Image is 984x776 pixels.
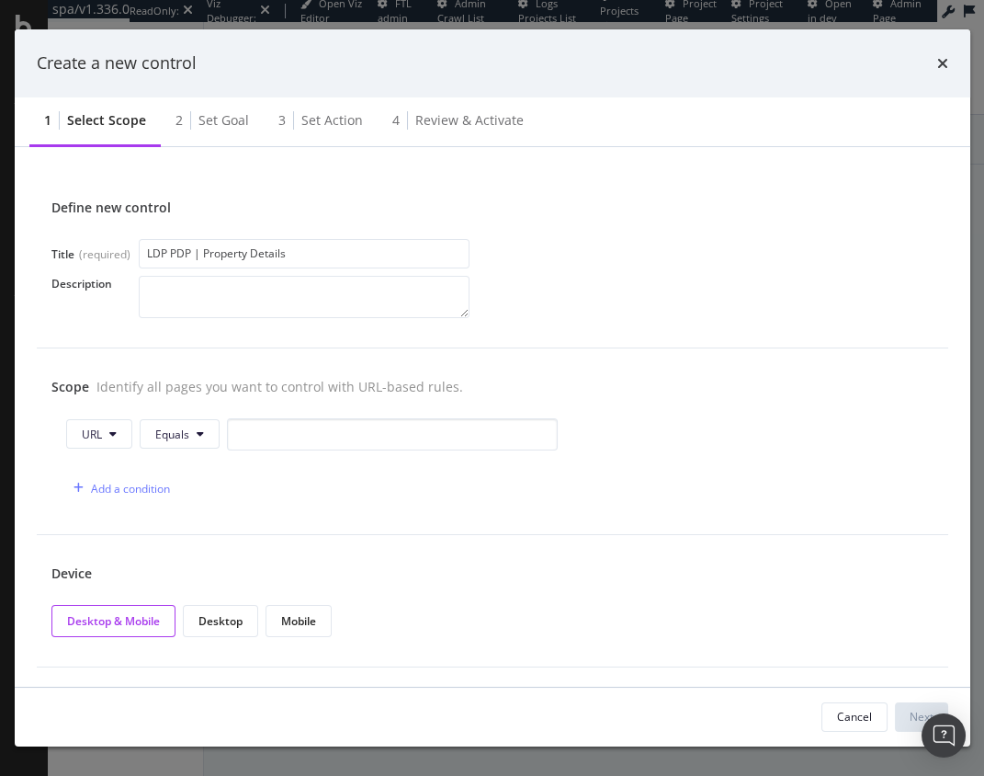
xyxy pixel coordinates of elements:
[392,111,400,130] div: 4
[67,111,146,130] div: Select scope
[51,276,139,291] div: Description
[415,111,524,130] div: Review & Activate
[66,419,132,449] button: URL
[910,709,933,725] div: Next
[937,51,948,75] div: times
[51,565,933,583] div: Device
[895,702,948,732] button: Next
[278,111,286,130] div: 3
[37,51,197,75] div: Create a new control
[96,378,463,395] div: Identify all pages you want to control with URL-based rules.
[175,111,183,130] div: 2
[198,111,249,130] div: Set goal
[922,713,966,758] div: Open Intercom Messenger
[82,427,102,442] span: URL
[44,111,51,130] div: 1
[155,427,189,442] span: Equals
[66,474,170,503] button: Add a condition
[91,481,170,496] div: Add a condition
[51,199,933,217] div: Define new control
[15,29,970,747] div: modal
[79,246,130,262] div: (required)
[51,246,74,262] div: Title
[51,378,89,395] div: Scope
[140,419,220,449] button: Equals
[301,111,363,130] div: Set action
[198,613,243,629] div: Desktop
[67,613,160,629] div: Desktop & Mobile
[281,613,316,629] div: Mobile
[821,702,888,732] button: Cancel
[837,709,872,725] div: Cancel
